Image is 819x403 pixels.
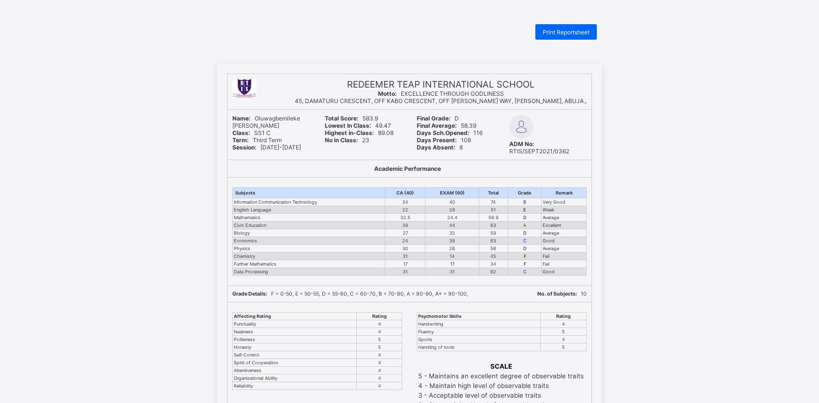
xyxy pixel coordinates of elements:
td: Physics [233,245,385,253]
td: Organizational Ability [233,374,357,382]
td: B [508,198,542,206]
td: 56 [479,245,508,253]
th: Remark [542,188,587,198]
td: 5 [541,328,587,336]
span: [DATE]-[DATE] [232,144,301,151]
b: No in Class: [325,136,358,144]
td: F [508,253,542,260]
td: 5 [357,336,402,343]
span: 116 [417,129,483,136]
td: 4 [357,382,402,390]
td: 34 [479,260,508,268]
td: Civic Education [233,222,385,229]
span: Print Reportsheet [543,29,590,36]
th: CA (40) [385,188,425,198]
b: Lowest In Class: [325,122,371,129]
span: D [417,115,459,122]
td: Neatness [233,328,357,336]
td: Information Communication Technology [233,198,385,206]
b: Session: [232,144,257,151]
td: Self-Control [233,351,357,359]
td: 3 - Acceptable level of observable traits [418,391,584,400]
td: 5 [541,343,587,351]
td: 4 [357,374,402,382]
td: 17 [385,260,425,268]
th: EXAM (60) [425,188,479,198]
td: Biology [233,229,385,237]
td: Reliability [233,382,357,390]
td: D [508,229,542,237]
td: 44 [425,222,479,229]
b: No. of Subjects: [537,291,577,297]
b: ADM No: [509,140,534,148]
td: 4 [357,320,402,328]
b: Days Sch.Opened: [417,129,470,136]
td: E [508,206,542,214]
span: 8 [417,144,463,151]
span: 23 [325,136,369,144]
td: 39 [385,222,425,229]
td: 5 - Maintains an excellent degree of observable traits [418,372,584,380]
b: Days Present: [417,136,457,144]
b: Final Grade: [417,115,451,122]
td: 31 [385,268,425,276]
td: Attentiveness [233,367,357,374]
td: Average [542,229,587,237]
td: Politeness [233,336,357,343]
span: 89.08 [325,129,394,136]
td: F [508,260,542,268]
td: D [508,214,542,222]
span: SS1 C [232,129,271,136]
td: 17 [425,260,479,268]
span: 108 [417,136,471,144]
td: Good [542,237,587,245]
td: 63 [479,237,508,245]
td: 39 [425,237,479,245]
td: Punctuality [233,320,357,328]
td: 83 [479,222,508,229]
span: REDEEMER TEAP INTERNATIONAL SCHOOL [347,79,535,90]
td: 51 [479,206,508,214]
th: Rating [357,313,402,320]
td: Fluency [417,328,541,336]
th: Psychomotor Skills [417,313,541,320]
td: 4 [541,336,587,343]
span: 45, DAMATURU CRESCENT, OFF KABO CRESCENT, OFF [PERSON_NAME] WAY, [PERSON_NAME], ABUJA., [295,97,587,104]
td: 32 [425,229,479,237]
th: Rating [541,313,587,320]
th: SCALE [418,362,584,371]
td: 4 [541,320,587,328]
td: Fail [542,260,587,268]
th: Total [479,188,508,198]
td: Weak [542,206,587,214]
td: 32.5 [385,214,425,222]
b: Class: [232,129,250,136]
span: F = 0-50, E = 50-55, D = 55-60, C = 60-70, B = 70-80, A = 80-90, A+ = 90-100, [232,291,468,297]
b: Motto: [378,90,397,97]
td: 4 - Maintain high level of observable traits [418,381,584,390]
span: EXCELLENCE THROUGH GODLINESS [378,90,504,97]
td: Excellent [542,222,587,229]
td: C [508,268,542,276]
td: 14 [425,253,479,260]
b: Term: [232,136,249,144]
td: Mathematics [233,214,385,222]
span: Oluwagbemileke [PERSON_NAME] [232,115,300,129]
td: 62 [479,268,508,276]
span: 10 [537,291,587,297]
td: Sports [417,336,541,343]
td: 59 [479,229,508,237]
td: Good [542,268,587,276]
span: 583.9 [325,115,378,122]
td: 4 [357,328,402,336]
td: D [508,245,542,253]
td: Data Processing [233,268,385,276]
td: 31 [425,268,479,276]
td: 40 [425,198,479,206]
th: Grade [508,188,542,198]
span: RTIS/SEPT2021/0362 [509,140,569,155]
td: 56.9 [479,214,508,222]
td: Fail [542,253,587,260]
b: Total Score: [325,115,359,122]
b: Grade Details: [232,291,267,297]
